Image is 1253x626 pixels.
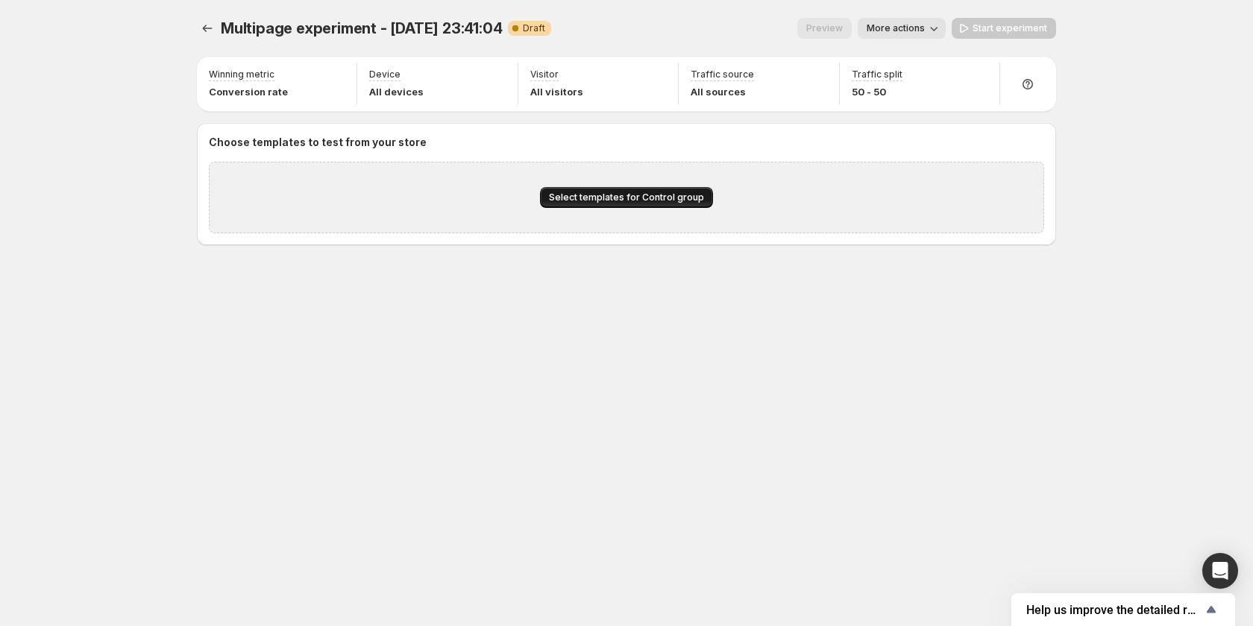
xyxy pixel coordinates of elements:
[1202,553,1238,589] div: Open Intercom Messenger
[523,22,545,34] span: Draft
[530,84,583,99] p: All visitors
[549,192,704,203] span: Select templates for Control group
[221,19,502,37] span: Multipage experiment - [DATE] 23:41:04
[852,69,902,80] p: Traffic split
[691,84,754,99] p: All sources
[369,84,424,99] p: All devices
[540,187,713,208] button: Select templates for Control group
[209,135,1044,150] p: Choose templates to test from your store
[852,84,902,99] p: 50 - 50
[369,69,401,80] p: Device
[691,69,754,80] p: Traffic source
[867,22,925,34] span: More actions
[209,69,274,80] p: Winning metric
[1026,601,1220,619] button: Show survey - Help us improve the detailed report for A/B campaigns
[530,69,559,80] p: Visitor
[197,18,218,39] button: Experiments
[858,18,946,39] button: More actions
[1026,603,1202,617] span: Help us improve the detailed report for A/B campaigns
[209,84,288,99] p: Conversion rate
